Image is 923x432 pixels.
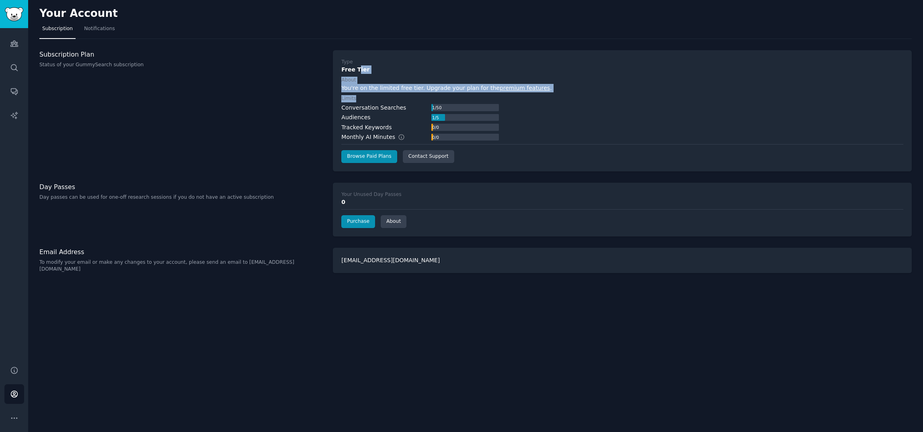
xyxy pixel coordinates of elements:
[39,22,76,39] a: Subscription
[42,25,73,33] span: Subscription
[39,248,324,256] h3: Email Address
[431,124,439,131] div: 0 / 0
[431,134,439,141] div: 0 / 0
[39,7,118,20] h2: Your Account
[500,85,550,91] a: premium features
[341,77,356,84] div: About
[39,194,324,201] p: Day passes can be used for one-off research sessions if you do not have an active subscription
[341,191,401,198] div: Your Unused Day Passes
[431,114,439,121] div: 1 / 5
[5,7,23,21] img: GummySearch logo
[333,248,912,273] div: [EMAIL_ADDRESS][DOMAIN_NAME]
[39,183,324,191] h3: Day Passes
[403,150,454,163] a: Contact Support
[341,215,375,228] a: Purchase
[341,150,397,163] a: Browse Paid Plans
[39,259,324,273] p: To modify your email or make any changes to your account, please send an email to [EMAIL_ADDRESS]...
[341,65,903,74] div: Free Tier
[341,198,903,206] div: 0
[341,123,392,132] div: Tracked Keywords
[431,104,442,111] div: 1 / 50
[341,84,903,92] div: You're on the limited free tier. Upgrade your plan for the .
[341,104,406,112] div: Conversation Searches
[381,215,406,228] a: About
[39,50,324,59] h3: Subscription Plan
[341,133,413,141] div: Monthly AI Minutes
[84,25,115,33] span: Notifications
[39,61,324,69] p: Status of your GummySearch subscription
[341,113,370,122] div: Audiences
[341,95,356,102] div: Limits
[81,22,118,39] a: Notifications
[341,59,353,66] div: Type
